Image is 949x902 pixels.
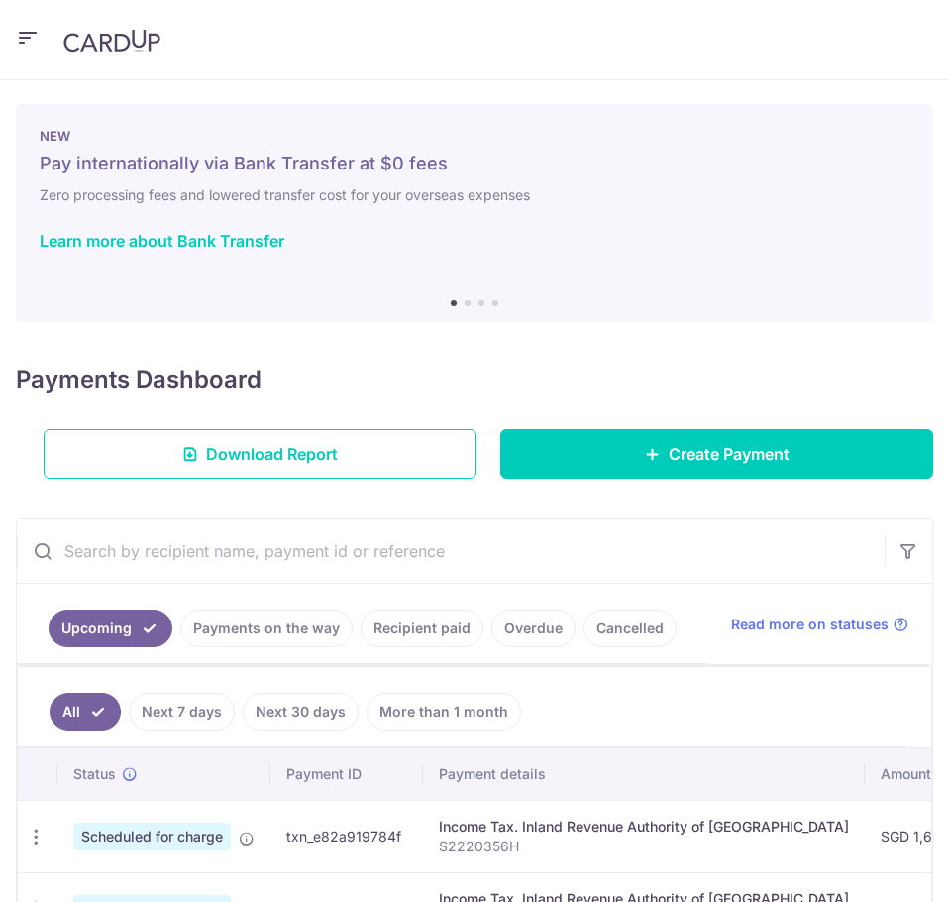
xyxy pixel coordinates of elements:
[669,442,790,466] span: Create Payment
[270,800,423,872] td: txn_e82a919784f
[40,183,909,207] h6: Zero processing fees and lowered transfer cost for your overseas expenses
[439,817,849,837] div: Income Tax. Inland Revenue Authority of [GEOGRAPHIC_DATA]
[40,152,909,175] h5: Pay internationally via Bank Transfer at $0 fees
[243,693,359,731] a: Next 30 days
[17,519,885,583] input: Search by recipient name, payment id or reference
[270,748,423,800] th: Payment ID
[73,823,231,850] span: Scheduled for charge
[44,429,476,479] a: Download Report
[367,693,521,731] a: More than 1 month
[731,615,889,634] span: Read more on statuses
[49,610,172,647] a: Upcoming
[129,693,235,731] a: Next 7 days
[881,764,931,784] span: Amount
[731,615,908,634] a: Read more on statuses
[63,29,160,53] img: CardUp
[439,837,849,856] p: S2220356H
[423,748,865,800] th: Payment details
[16,362,262,397] h4: Payments Dashboard
[583,610,677,647] a: Cancelled
[180,610,353,647] a: Payments on the way
[491,610,576,647] a: Overdue
[50,693,121,731] a: All
[361,610,483,647] a: Recipient paid
[40,128,909,144] p: NEW
[40,231,284,251] a: Learn more about Bank Transfer
[73,764,116,784] span: Status
[500,429,933,479] a: Create Payment
[206,442,338,466] span: Download Report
